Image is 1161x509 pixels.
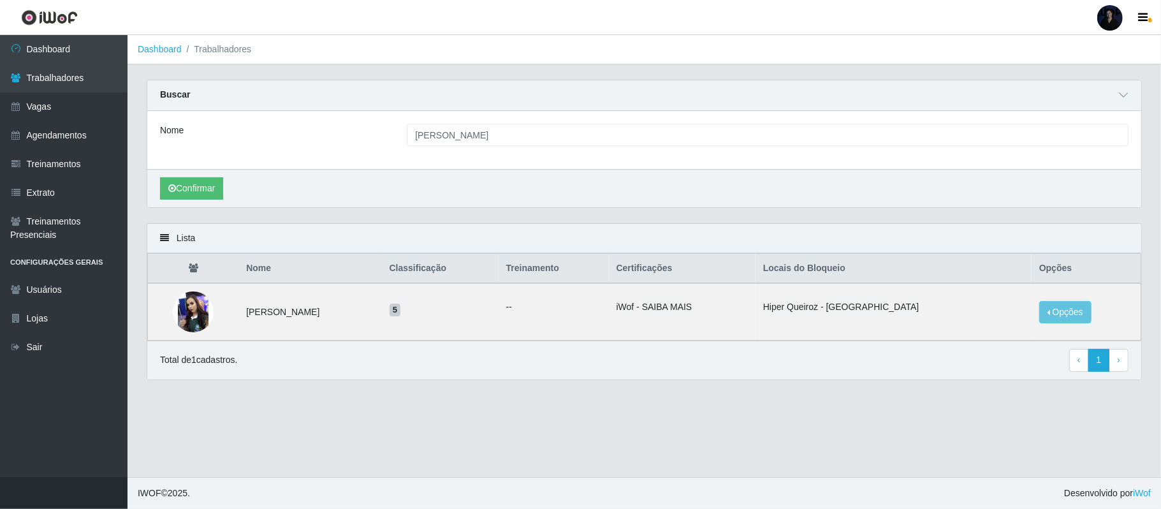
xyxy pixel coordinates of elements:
label: Nome [160,124,184,137]
li: iWof - SAIBA MAIS [617,300,748,314]
img: 1756995127337.jpeg [173,291,214,332]
a: iWof [1133,488,1151,498]
th: Treinamento [499,254,609,284]
nav: pagination [1069,349,1128,372]
span: 5 [390,304,401,316]
span: © 2025 . [138,487,190,500]
span: IWOF [138,488,161,498]
input: Digite o Nome... [407,124,1128,146]
span: › [1117,355,1120,365]
a: Dashboard [138,44,182,54]
th: Opções [1032,254,1141,284]
th: Classificação [382,254,499,284]
th: Certificações [609,254,756,284]
a: 1 [1088,349,1110,372]
nav: breadcrumb [128,35,1161,64]
ul: -- [506,300,601,314]
td: [PERSON_NAME] [238,283,381,341]
img: CoreUI Logo [21,10,78,26]
button: Opções [1039,301,1092,323]
a: Previous [1069,349,1089,372]
th: Locais do Bloqueio [756,254,1032,284]
li: Trabalhadores [182,43,252,56]
li: Hiper Queiroz - [GEOGRAPHIC_DATA] [763,300,1024,314]
th: Nome [238,254,381,284]
button: Confirmar [160,177,223,200]
strong: Buscar [160,89,190,100]
p: Total de 1 cadastros. [160,353,237,367]
a: Next [1109,349,1128,372]
span: ‹ [1077,355,1081,365]
span: Desenvolvido por [1064,487,1151,500]
div: Lista [147,224,1141,253]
